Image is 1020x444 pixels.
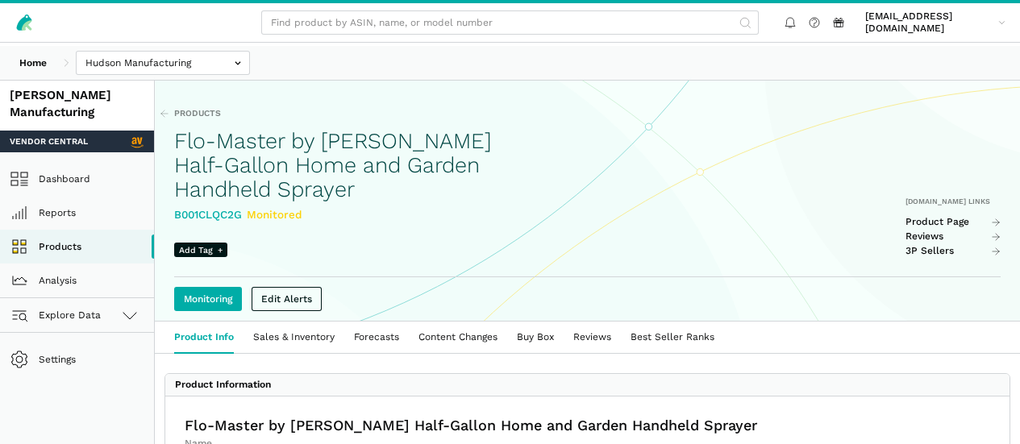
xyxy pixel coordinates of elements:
[507,322,564,353] a: Buy Box
[164,322,244,353] a: Product Info
[160,107,221,119] a: Products
[261,10,759,35] input: Find product by ASIN, name, or model number
[564,322,621,353] a: Reviews
[621,322,724,353] a: Best Seller Ranks
[175,379,271,391] div: Product Information
[174,206,541,223] div: B001CLQC2G
[247,208,302,221] span: Monitored
[174,129,541,201] h1: Flo-Master by [PERSON_NAME] Half-Gallon Home and Garden Handheld Sprayer
[10,87,144,121] div: [PERSON_NAME] Manufacturing
[174,107,221,119] span: Products
[865,10,993,35] span: [EMAIL_ADDRESS][DOMAIN_NAME]
[906,230,1001,243] a: Reviews
[76,51,250,75] input: Hudson Manufacturing
[10,135,88,147] span: Vendor Central
[409,322,507,353] a: Content Changes
[906,216,1001,228] a: Product Page
[244,322,344,353] a: Sales & Inventory
[174,243,227,257] span: Add Tag
[344,322,409,353] a: Forecasts
[218,244,223,256] span: +
[906,197,1001,206] div: [DOMAIN_NAME] Links
[10,51,56,75] a: Home
[15,305,101,325] span: Explore Data
[906,245,1001,257] a: 3P Sellers
[252,287,322,311] a: Edit Alerts
[185,416,990,435] div: Flo-Master by [PERSON_NAME] Half-Gallon Home and Garden Handheld Sprayer
[860,8,1010,37] a: [EMAIL_ADDRESS][DOMAIN_NAME]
